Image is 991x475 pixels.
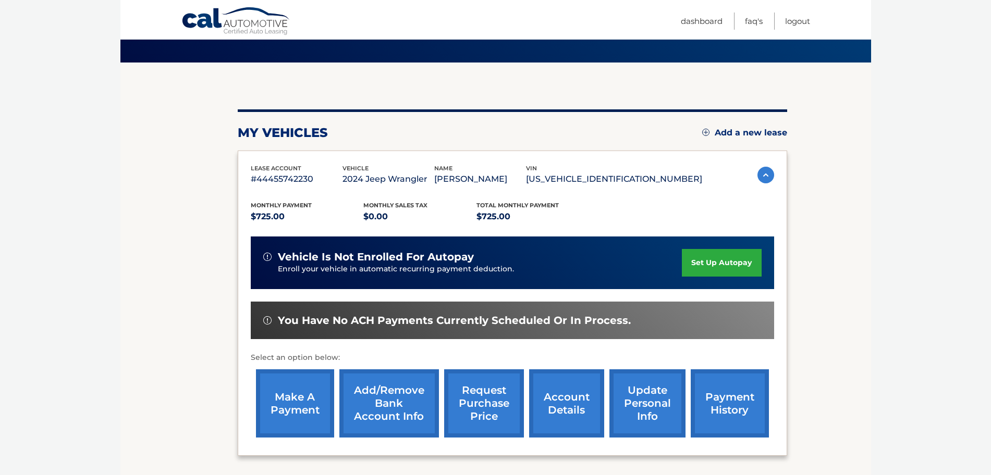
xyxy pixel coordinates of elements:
[251,209,364,224] p: $725.00
[342,165,369,172] span: vehicle
[785,12,810,30] a: Logout
[278,251,474,264] span: vehicle is not enrolled for autopay
[691,369,769,438] a: payment history
[181,7,291,37] a: Cal Automotive
[342,172,434,186] p: 2024 Jeep Wrangler
[702,128,787,138] a: Add a new lease
[238,125,328,141] h2: my vehicles
[278,314,631,327] span: You have no ACH payments currently scheduled or in process.
[682,249,761,277] a: set up autopay
[609,369,686,438] a: update personal info
[702,129,709,136] img: add.svg
[526,165,537,172] span: vin
[251,352,774,364] p: Select an option below:
[339,369,439,438] a: Add/Remove bank account info
[444,369,524,438] a: request purchase price
[681,12,723,30] a: Dashboard
[434,172,526,186] p: [PERSON_NAME]
[256,369,334,438] a: make a payment
[476,209,590,224] p: $725.00
[526,172,702,186] p: [US_VEHICLE_IDENTIFICATION_NUMBER]
[263,253,272,261] img: alert-white.svg
[363,202,427,209] span: Monthly sales Tax
[363,209,476,224] p: $0.00
[263,316,272,324] img: alert-white.svg
[251,172,342,186] p: #44455742230
[278,264,682,275] p: Enroll your vehicle in automatic recurring payment deduction.
[757,167,774,183] img: accordion-active.svg
[434,165,452,172] span: name
[745,12,763,30] a: FAQ's
[529,369,604,438] a: account details
[251,202,312,209] span: Monthly Payment
[251,165,301,172] span: lease account
[476,202,559,209] span: Total Monthly Payment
